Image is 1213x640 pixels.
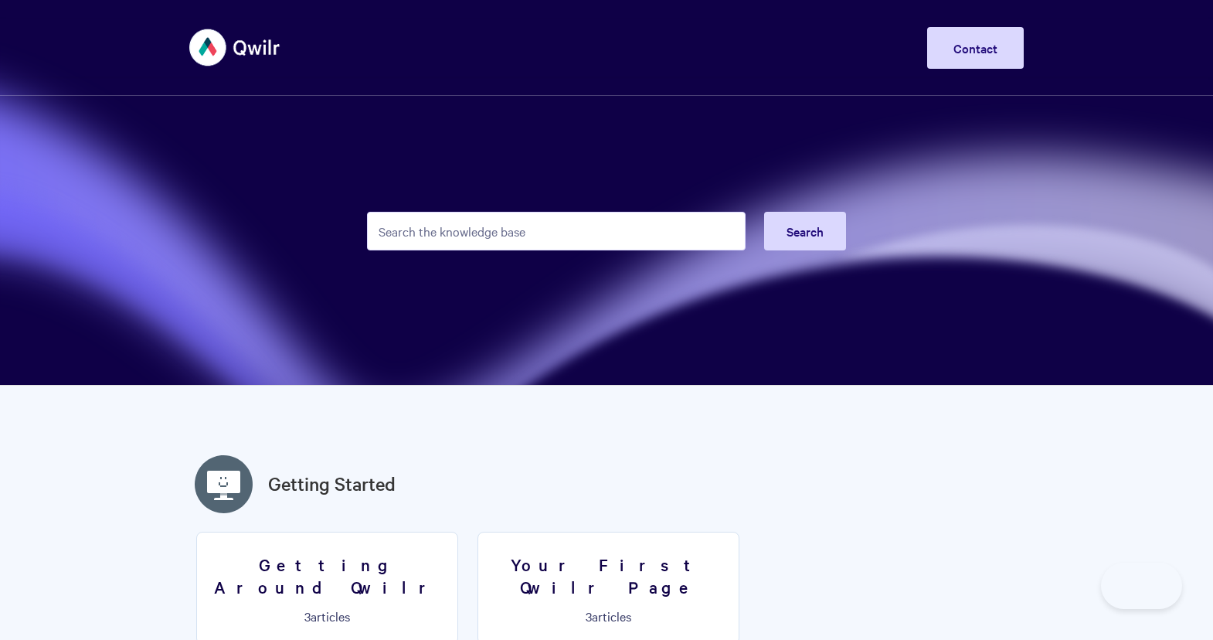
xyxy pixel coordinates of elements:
[206,609,448,623] p: articles
[268,470,396,498] a: Getting Started
[1101,563,1182,609] iframe: Toggle Customer Support
[206,553,448,597] h3: Getting Around Qwilr
[304,608,311,625] span: 3
[189,19,281,77] img: Qwilr Help Center
[927,27,1024,69] a: Contact
[787,223,824,240] span: Search
[488,609,729,623] p: articles
[586,608,592,625] span: 3
[488,553,729,597] h3: Your First Qwilr Page
[764,212,846,250] button: Search
[367,212,746,250] input: Search the knowledge base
